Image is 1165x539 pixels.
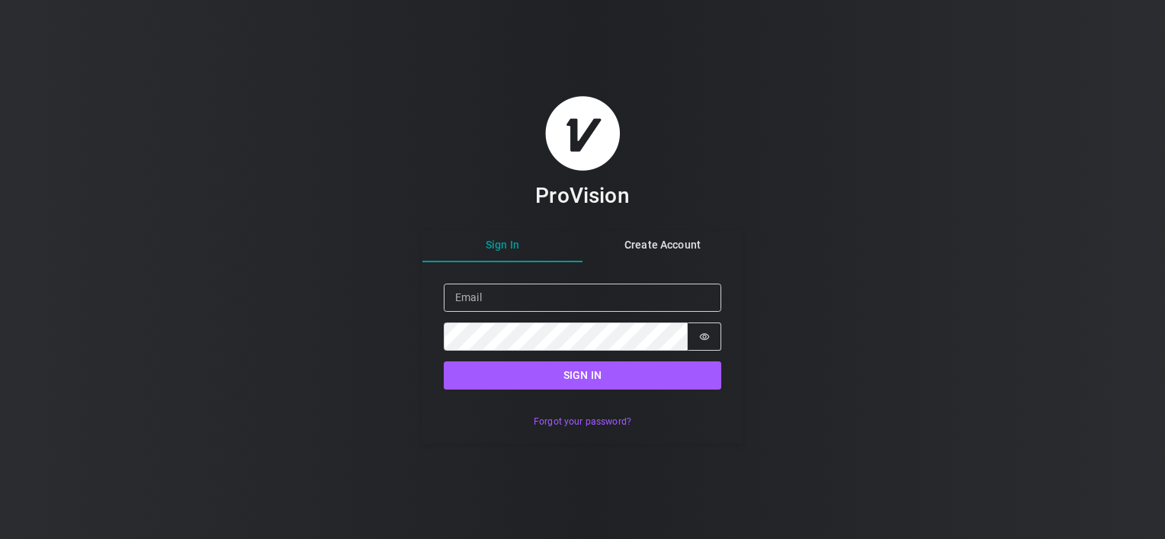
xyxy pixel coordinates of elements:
button: Forgot your password? [525,411,639,433]
input: Email [444,284,721,312]
button: Show password [688,322,721,351]
button: Sign in [444,361,721,390]
button: Create Account [582,229,743,262]
button: Sign In [422,229,582,262]
h3: ProVision [535,182,629,209]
